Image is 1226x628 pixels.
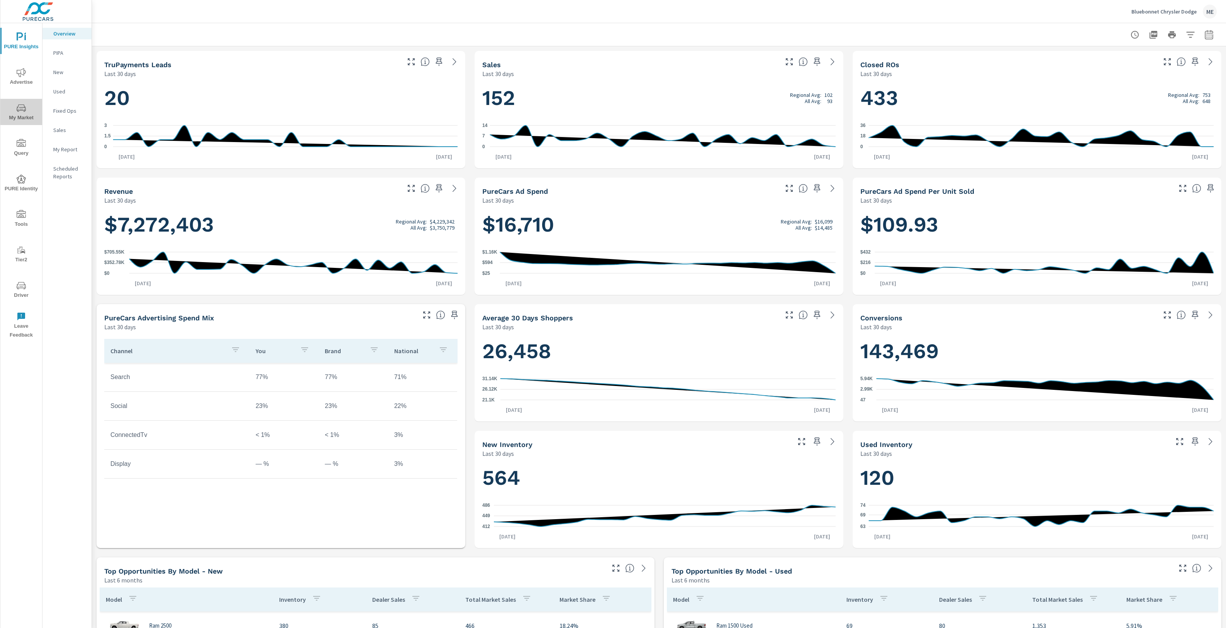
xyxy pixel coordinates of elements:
[104,425,249,445] td: ConnectedTv
[104,314,214,322] h5: PureCars Advertising Spend Mix
[104,576,142,585] p: Last 6 months
[0,23,42,343] div: nav menu
[860,338,1214,364] h1: 143,469
[53,165,85,180] p: Scheduled Reports
[1204,435,1217,448] a: See more details in report
[811,182,823,195] span: Save this to your personalized report
[625,564,634,573] span: Find the biggest opportunities within your model lineup by seeing how each model is selling in yo...
[104,144,107,149] text: 0
[3,32,40,51] span: PURE Insights
[811,309,823,321] span: Save this to your personalized report
[860,512,866,518] text: 69
[42,86,92,97] div: Used
[104,454,249,474] td: Display
[673,596,689,603] p: Model
[42,163,92,182] div: Scheduled Reports
[826,182,839,195] a: See more details in report
[430,225,454,231] p: $3,750,779
[1202,92,1211,98] p: 753
[104,187,133,195] h5: Revenue
[436,310,445,320] span: This table looks at how you compare to the amount of budget you spend per channel as opposed to y...
[104,322,136,332] p: Last 30 days
[799,57,808,66] span: Number of vehicles sold by the dealership over the selected date range. [Source: This data is sou...
[795,225,812,231] p: All Avg:
[129,279,156,287] p: [DATE]
[482,85,836,111] h1: 152
[1187,533,1214,540] p: [DATE]
[482,134,485,139] text: 7
[42,28,92,39] div: Overview
[53,88,85,95] p: Used
[1161,309,1173,321] button: Make Fullscreen
[1203,5,1217,19] div: ME
[482,449,514,458] p: Last 30 days
[482,187,548,195] h5: PureCars Ad Spend
[1177,310,1186,320] span: The number of dealer-specified goals completed by a visitor. [Source: This data is provided by th...
[860,440,912,449] h5: Used Inventory
[1187,153,1214,161] p: [DATE]
[860,449,892,458] p: Last 30 days
[3,174,40,193] span: PURE Identity
[1164,27,1180,42] button: Print Report
[1187,279,1214,287] p: [DATE]
[1201,27,1217,42] button: Select Date Range
[877,406,904,414] p: [DATE]
[104,249,124,255] text: $705.55K
[860,123,866,128] text: 36
[790,92,821,98] p: Regional Avg:
[104,567,223,575] h5: Top Opportunities by Model - New
[388,367,457,387] td: 71%
[799,184,808,193] span: Total cost of media for all PureCars channels for the selected dealership group over the selected...
[53,68,85,76] p: New
[826,435,839,448] a: See more details in report
[1192,564,1201,573] span: Find the biggest opportunities within your model lineup by seeing how each model is selling in yo...
[53,49,85,57] p: PIPA
[430,218,454,225] p: $4,229,342
[482,196,514,205] p: Last 30 days
[482,376,497,381] text: 31.14K
[3,312,40,340] span: Leave Feedback
[638,562,650,574] a: See more details in report
[1177,562,1189,574] button: Make Fullscreen
[113,153,140,161] p: [DATE]
[1189,309,1201,321] span: Save this to your personalized report
[781,218,812,225] p: Regional Avg:
[482,322,514,332] p: Last 30 days
[809,279,836,287] p: [DATE]
[860,387,873,392] text: 2.99K
[482,387,497,392] text: 26.12K
[53,146,85,153] p: My Report
[421,57,430,66] span: The number of truPayments leads.
[860,322,892,332] p: Last 30 days
[388,396,457,416] td: 22%
[860,271,866,276] text: $0
[1187,406,1214,414] p: [DATE]
[795,435,808,448] button: Make Fullscreen
[860,212,1214,238] h1: $109.93
[860,260,871,266] text: $216
[1161,56,1173,68] button: Make Fullscreen
[3,103,40,122] span: My Market
[482,144,485,149] text: 0
[104,61,171,69] h5: truPayments Leads
[482,123,488,128] text: 14
[860,249,871,255] text: $432
[319,454,388,474] td: — %
[3,245,40,264] span: Tier2
[42,66,92,78] div: New
[3,281,40,300] span: Driver
[110,347,225,355] p: Channel
[1131,8,1197,15] p: Bluebonnet Chrysler Dodge
[1204,562,1217,574] a: See more details in report
[672,567,792,575] h5: Top Opportunities by Model - Used
[860,144,863,149] text: 0
[431,153,458,161] p: [DATE]
[875,279,902,287] p: [DATE]
[104,367,249,387] td: Search
[394,347,432,355] p: National
[3,68,40,87] span: Advertise
[815,218,833,225] p: $16,099
[433,182,445,195] span: Save this to your personalized report
[500,406,527,414] p: [DATE]
[860,69,892,78] p: Last 30 days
